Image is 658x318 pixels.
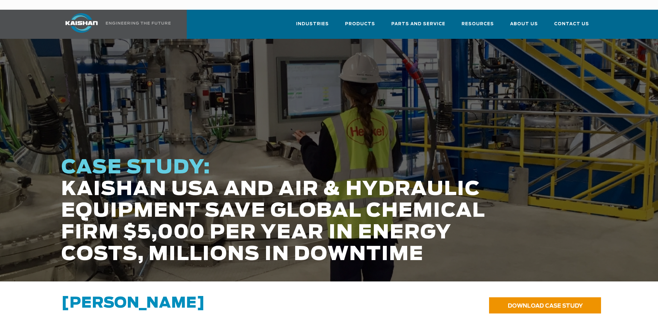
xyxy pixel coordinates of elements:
[554,16,589,38] a: Contact Us
[61,296,205,311] span: [PERSON_NAME]
[296,16,329,38] a: Industries
[296,20,329,28] span: Industries
[462,20,494,28] span: Resources
[61,158,211,177] span: CASE STUDY:
[462,16,494,38] a: Resources
[391,20,445,28] span: Parts and Service
[345,20,375,28] span: Products
[489,297,601,313] a: DOWNLOAD CASE STUDY
[345,16,375,38] a: Products
[510,20,538,28] span: About Us
[508,303,583,309] span: DOWNLOAD CASE STUDY
[61,157,507,265] h1: KAISHAN USA AND AIR & HYDRAULIC EQUIPMENT SAVE GLOBAL CHEMICAL FIRM $5,000 PER YEAR IN ENERGY COS...
[57,10,172,39] a: Kaishan USA
[106,22,171,25] img: Engineering the future
[57,13,106,33] img: kaishan logo
[391,16,445,38] a: Parts and Service
[554,20,589,28] span: Contact Us
[510,16,538,38] a: About Us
